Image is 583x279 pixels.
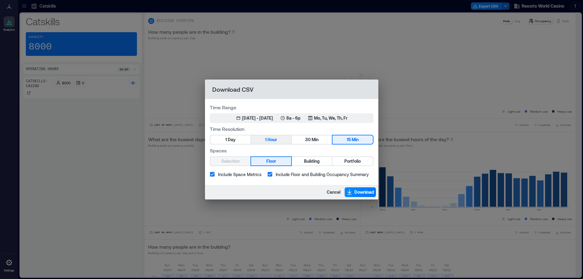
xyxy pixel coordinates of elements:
[210,125,373,132] label: Time Resolution
[354,189,374,195] span: Download
[242,115,273,121] div: [DATE] - [DATE]
[345,187,376,197] button: Download
[210,135,251,144] button: 1 Day
[347,136,351,144] span: 15
[327,189,340,195] span: Cancel
[276,171,369,178] span: Include Floor and Building Occupancy Summary
[266,158,276,165] span: Floor
[210,147,373,154] label: Spaces
[205,80,378,99] h2: Download CSV
[305,136,311,144] span: 30
[286,115,301,121] p: 8a - 6p
[228,136,236,144] span: Day
[218,171,261,178] span: Include Space Metrics
[332,157,373,165] button: Portfolio
[312,136,319,144] span: Min
[325,187,342,197] button: Cancel
[344,158,361,165] span: Portfolio
[210,113,373,123] button: [DATE] - [DATE]8a - 6pMo, Tu, We, Th, Fr
[265,136,267,144] span: 1
[210,104,373,111] label: Time Range
[304,158,320,165] span: Building
[314,115,347,121] p: Mo, Tu, We, Th, Fr
[292,157,332,165] button: Building
[352,136,359,144] span: Min
[268,136,277,144] span: Hour
[292,135,332,144] button: 30 Min
[251,135,291,144] button: 1 Hour
[332,135,373,144] button: 15 Min
[251,157,291,165] button: Floor
[225,136,227,144] span: 1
